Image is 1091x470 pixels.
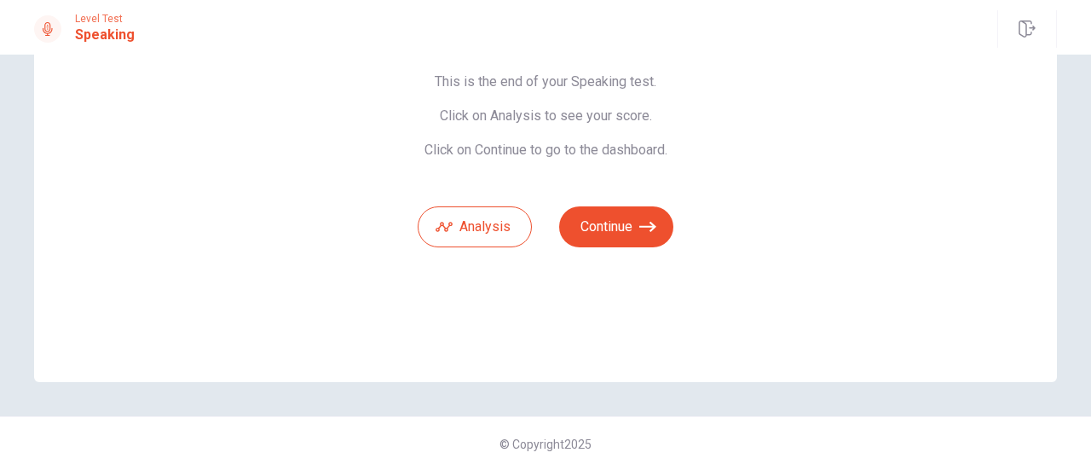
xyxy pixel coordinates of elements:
[75,25,135,45] h1: Speaking
[418,73,673,159] span: This is the end of your Speaking test. Click on Analysis to see your score. Click on Continue to ...
[499,438,592,451] span: © Copyright 2025
[418,206,532,247] button: Analysis
[559,206,673,247] button: Continue
[75,13,135,25] span: Level Test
